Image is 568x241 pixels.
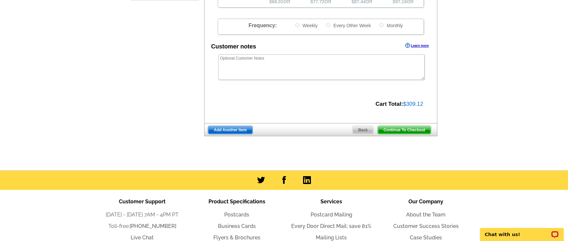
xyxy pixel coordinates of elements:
[403,101,423,107] span: $309.12
[311,212,352,218] a: Postcard Mailing
[379,22,403,28] label: Monthly
[95,222,189,230] li: Toll-free:
[410,234,442,241] a: Case Studies
[295,22,318,28] label: Weekly
[316,234,347,241] a: Mailing Lists
[393,223,459,229] a: Customer Success Stories
[295,23,299,27] input: Weekly
[211,42,256,51] div: Customer notes
[130,223,176,229] a: [PHONE_NUMBER]
[376,101,403,107] strong: Cart Total:
[208,126,252,134] a: Add Another Item
[291,223,371,229] a: Every Door Direct Mail: save 81%
[95,211,189,219] li: [DATE] - [DATE] 7AM - 4PM PT
[325,22,371,28] label: Every Other Week
[131,234,154,241] a: Live Chat
[208,198,265,205] span: Product Specifications
[218,223,256,229] a: Business Cards
[119,198,165,205] span: Customer Support
[326,23,330,27] input: Every Other Week
[379,23,383,27] input: Monthly
[353,126,373,134] span: Back
[476,220,568,241] iframe: LiveChat chat widget
[320,198,342,205] span: Services
[352,126,374,134] a: Back
[213,234,260,241] a: Flyers & Brochures
[408,198,443,205] span: Our Company
[378,126,431,134] span: Continue To Checkout
[208,126,252,134] span: Add Another Item
[406,212,446,218] a: About the Team
[249,23,277,28] span: Frequency:
[405,43,429,48] a: Learn more
[224,212,249,218] a: Postcards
